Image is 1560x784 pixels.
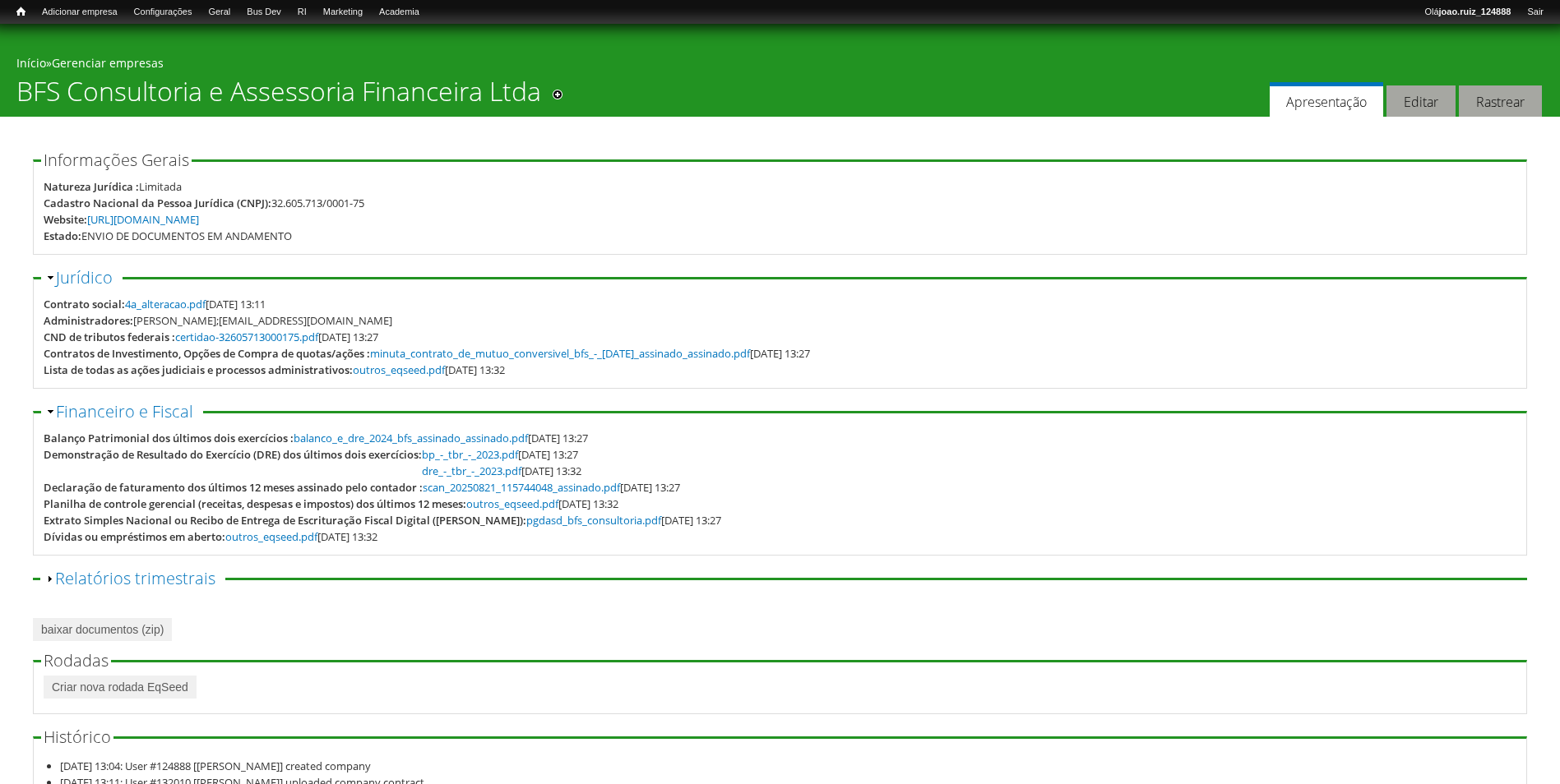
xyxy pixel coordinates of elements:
[133,312,392,329] div: [PERSON_NAME];[EMAIL_ADDRESS][DOMAIN_NAME]
[294,431,528,445] a: balanco_e_dre_2024_bfs_assinado_assinado.pdf
[44,430,294,446] div: Balanço Patrimonial dos últimos dois exercícios :
[370,346,810,361] span: [DATE] 13:27
[353,362,505,377] span: [DATE] 13:32
[175,330,318,344] a: certidao-32605713000175.pdf
[44,676,197,699] a: Criar nova rodada EqSeed
[44,345,370,362] div: Contratos de Investimento, Opções de Compra de quotas/ações :
[125,297,266,311] span: [DATE] 13:11
[526,513,721,528] span: [DATE] 13:27
[44,178,139,195] div: Natureza Jurídica :
[1439,7,1511,16] strong: joao.ruiz_124888
[175,330,378,344] span: [DATE] 13:27
[44,329,175,345] div: CND de tributos federais :
[44,312,133,329] div: Administradores:
[87,212,199,227] a: [URL][DOMAIN_NAME]
[16,55,46,71] a: Início
[225,529,377,544] span: [DATE] 13:32
[44,479,423,496] div: Declaração de faturamento dos últimos 12 meses assinado pelo contador :
[44,446,422,463] div: Demonstração de Resultado do Exercício (DRE) dos últimos dois exercícios:
[44,211,87,228] div: Website:
[44,512,526,528] div: Extrato Simples Nacional ou Recibo de Entrega de Escrituração Fiscal Digital ([PERSON_NAME]):
[294,431,588,445] span: [DATE] 13:27
[1519,4,1552,21] a: Sair
[466,496,618,511] span: [DATE] 13:32
[44,496,466,512] div: Planilha de controle gerencial (receitas, despesas e impostos) dos últimos 12 meses:
[423,480,680,495] span: [DATE] 13:27
[16,55,1544,76] div: »
[422,447,578,462] span: [DATE] 13:27
[44,726,111,748] span: Histórico
[315,4,371,21] a: Marketing
[423,480,620,495] a: scan_20250821_115744048_assinado.pdf
[44,362,353,378] div: Lista de todas as ações judiciais e processos administrativos:
[200,4,238,21] a: Geral
[34,4,126,21] a: Adicionar empresa
[126,4,201,21] a: Configurações
[422,463,581,478] span: [DATE] 13:32
[81,228,292,244] div: ENVIO DE DOCUMENTOS EM ANDAMENTO
[225,529,317,544] a: outros_eqseed.pdf
[238,4,289,21] a: Bus Dev
[422,447,518,462] a: bp_-_tbr_-_2023.pdf
[44,528,225,545] div: Dívidas ou empréstimos em aberto:
[1386,85,1456,118] a: Editar
[353,362,445,377] a: outros_eqseed.pdf
[55,567,215,589] a: Relatórios trimestrais
[56,266,113,288] a: Jurídico
[52,55,164,71] a: Gerenciar empresas
[526,513,661,528] a: pgdasd_bfs_consultoria.pdf
[1270,82,1383,118] a: Apresentação
[125,297,206,311] a: 4a_alteracao.pdf
[8,4,34,20] a: Início
[466,496,558,511] a: outros_eqseed.pdf
[33,618,172,641] a: baixar documentos (zip)
[44,296,125,312] div: Contrato social:
[422,463,521,478] a: dre_-_tbr_-_2023.pdf
[371,4,428,21] a: Academia
[56,400,193,422] a: Financeiro e Fiscal
[60,758,1517,774] li: [DATE] 13:04: User #124888 [[PERSON_NAME]] created company
[16,6,25,17] span: Início
[1416,4,1519,21] a: Olájoao.ruiz_124888
[289,4,315,21] a: RI
[16,76,541,117] h1: BFS Consultoria e Assessoria Financeira Ltda
[271,195,364,211] div: 32.605.713/0001-75
[44,149,189,171] span: Informações Gerais
[139,178,182,195] div: Limitada
[44,649,109,671] span: Rodadas
[370,346,750,361] a: minuta_contrato_de_mutuo_conversivel_bfs_-_[DATE]_assinado_assinado.pdf
[44,195,271,211] div: Cadastro Nacional da Pessoa Jurídica (CNPJ):
[1459,85,1542,118] a: Rastrear
[44,228,81,244] div: Estado:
